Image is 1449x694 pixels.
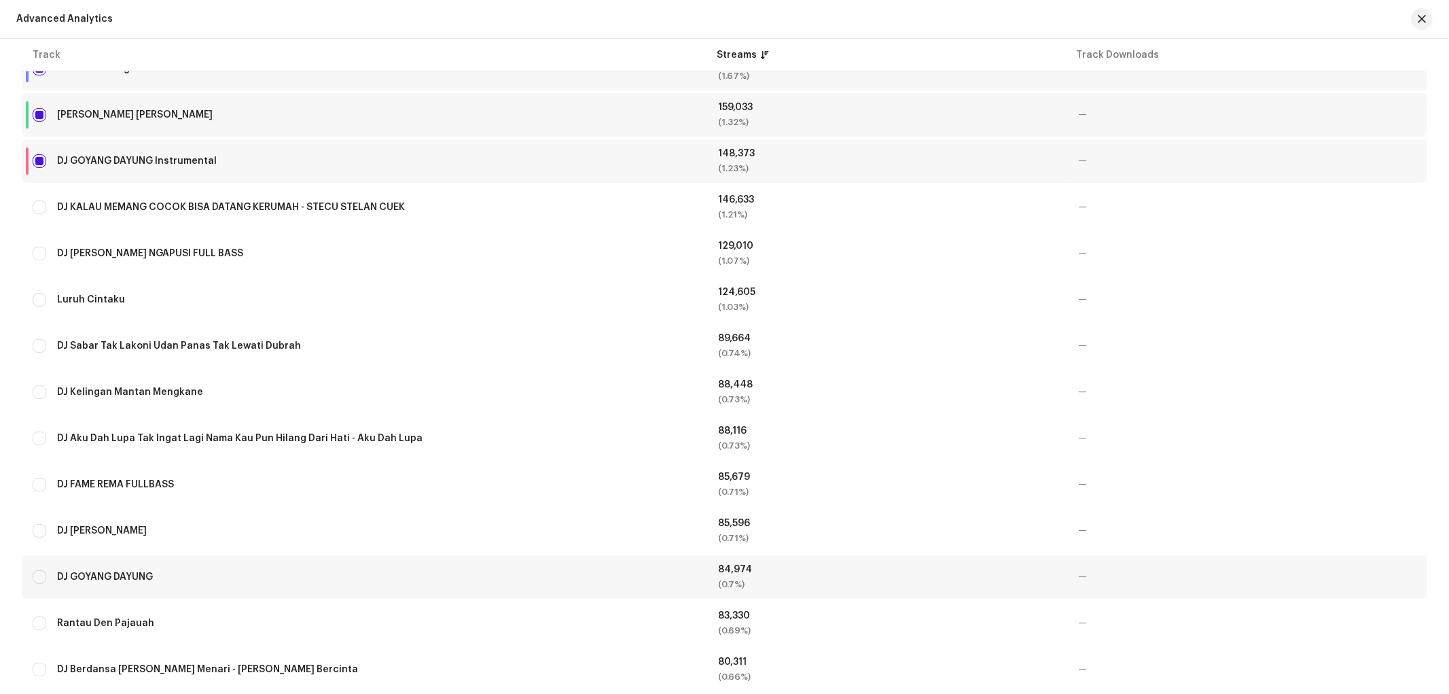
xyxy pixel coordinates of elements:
[718,241,1056,251] div: 129,010
[718,103,1056,112] div: 159,033
[718,487,1056,497] div: (0.71%)
[57,434,423,443] div: DJ Aku Dah Lupa Tak Ingat Lagi Nama Kau Pun Hilang Dari Hati - Aku Dah Lupa
[718,441,1056,451] div: (0.73%)
[718,164,1056,173] div: (1.23%)
[718,426,1056,436] div: 88,116
[718,334,1056,343] div: 89,664
[718,380,1056,389] div: 88,448
[718,534,1056,543] div: (0.71%)
[718,118,1056,127] div: (1.32%)
[718,349,1056,358] div: (0.74%)
[1078,249,1416,258] div: —
[718,302,1056,312] div: (1.03%)
[57,665,358,674] div: DJ Berdansa Dan Menari - Mari Bercinta
[718,288,1056,297] div: 124,605
[57,203,405,212] div: DJ KALAU MEMANG COCOK BISA DATANG KERUMAH - STECU STELAN CUEK
[1078,619,1416,628] div: —
[718,472,1056,482] div: 85,679
[1078,341,1416,351] div: —
[718,195,1056,205] div: 146,633
[718,149,1056,158] div: 148,373
[1078,434,1416,443] div: —
[718,395,1056,404] div: (0.73%)
[718,657,1056,667] div: 80,311
[718,71,1056,81] div: (1.67%)
[57,249,243,258] div: DJ RAISO NGAPUSI FULL BASS
[718,256,1056,266] div: (1.07%)
[1078,110,1416,120] div: —
[1078,203,1416,212] div: —
[718,580,1056,589] div: (0.7%)
[1078,295,1416,305] div: —
[718,626,1056,636] div: (0.69%)
[718,611,1056,621] div: 83,330
[57,341,301,351] div: DJ Sabar Tak Lakoni Udan Panas Tak Lewati Dubrah
[1078,665,1416,674] div: —
[1078,156,1416,166] div: —
[718,565,1056,574] div: 84,974
[718,672,1056,682] div: (0.66%)
[718,519,1056,528] div: 85,596
[1078,572,1416,582] div: —
[718,210,1056,220] div: (1.21%)
[1078,480,1416,489] div: —
[1078,526,1416,536] div: —
[1078,387,1416,397] div: —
